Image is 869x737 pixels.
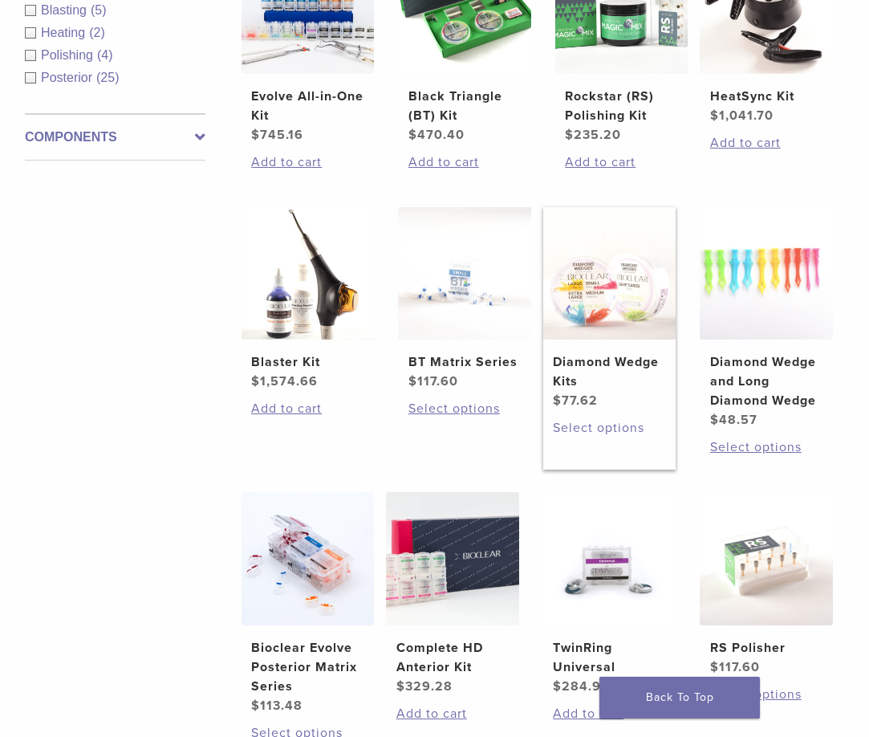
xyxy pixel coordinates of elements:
a: RS PolisherRS Polisher $117.60 [700,492,833,677]
a: Select options for “Diamond Wedge and Long Diamond Wedge” [710,438,823,457]
a: Add to cart: “Complete HD Anterior Kit” [396,704,510,723]
span: $ [396,678,405,694]
h2: Bioclear Evolve Posterior Matrix Series [251,638,364,696]
bdi: 1,574.66 [251,373,318,389]
span: $ [710,108,719,124]
a: Select options for “Diamond Wedge Kits” [553,418,666,438]
bdi: 77.62 [553,393,598,409]
a: Add to cart: “Black Triangle (BT) Kit” [408,153,522,172]
h2: Rockstar (RS) Polishing Kit [565,87,678,125]
span: $ [710,412,719,428]
h2: Complete HD Anterior Kit [396,638,510,677]
bdi: 284.97 [553,678,609,694]
span: $ [251,698,260,714]
a: Add to cart: “TwinRing Universal” [553,704,666,723]
bdi: 117.60 [710,659,760,675]
a: Add to cart: “Rockstar (RS) Polishing Kit” [565,153,678,172]
img: Complete HD Anterior Kit [386,492,519,625]
bdi: 745.16 [251,127,303,143]
a: Bioclear Evolve Posterior Matrix SeriesBioclear Evolve Posterior Matrix Series $113.48 [242,492,375,715]
h2: Diamond Wedge and Long Diamond Wedge [710,352,823,410]
img: TwinRing Universal [543,492,676,625]
a: Diamond Wedge KitsDiamond Wedge Kits $77.62 [543,207,676,411]
span: $ [408,373,417,389]
span: Polishing [41,48,97,62]
a: Back To Top [599,677,760,719]
img: Diamond Wedge and Long Diamond Wedge [700,207,833,340]
span: $ [710,659,719,675]
span: $ [251,127,260,143]
span: $ [553,678,562,694]
span: $ [251,373,260,389]
label: Components [25,128,205,147]
bdi: 113.48 [251,698,303,714]
span: Posterior [41,71,96,84]
span: $ [553,393,562,409]
h2: RS Polisher [710,638,823,658]
h2: Evolve All-in-One Kit [251,87,364,125]
span: (5) [91,3,107,17]
span: $ [565,127,574,143]
img: Bioclear Evolve Posterior Matrix Series [242,492,375,625]
span: $ [408,127,417,143]
img: Diamond Wedge Kits [543,207,676,340]
img: RS Polisher [700,492,833,625]
span: Blasting [41,3,91,17]
h2: TwinRing Universal [553,638,666,677]
a: Complete HD Anterior KitComplete HD Anterior Kit $329.28 [386,492,519,696]
a: Add to cart: “HeatSync Kit” [710,133,823,153]
a: Add to cart: “Blaster Kit” [251,399,364,418]
a: Select options for “BT Matrix Series” [408,399,522,418]
bdi: 329.28 [396,678,453,694]
a: Add to cart: “Evolve All-in-One Kit” [251,153,364,172]
h2: Diamond Wedge Kits [553,352,666,391]
img: Blaster Kit [242,207,375,340]
bdi: 48.57 [710,412,757,428]
span: (4) [97,48,113,62]
bdi: 235.20 [565,127,621,143]
bdi: 117.60 [408,373,458,389]
h2: HeatSync Kit [710,87,823,106]
a: BT Matrix SeriesBT Matrix Series $117.60 [398,207,531,392]
h2: Blaster Kit [251,352,364,372]
bdi: 470.40 [408,127,465,143]
a: Diamond Wedge and Long Diamond WedgeDiamond Wedge and Long Diamond Wedge $48.57 [700,207,833,430]
span: (2) [89,26,105,39]
a: Select options for “RS Polisher” [710,685,823,704]
span: Heating [41,26,89,39]
h2: BT Matrix Series [408,352,522,372]
img: BT Matrix Series [398,207,531,340]
a: Blaster KitBlaster Kit $1,574.66 [242,207,375,392]
a: TwinRing UniversalTwinRing Universal $284.97 [543,492,676,696]
bdi: 1,041.70 [710,108,774,124]
h2: Black Triangle (BT) Kit [408,87,522,125]
span: (25) [96,71,119,84]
